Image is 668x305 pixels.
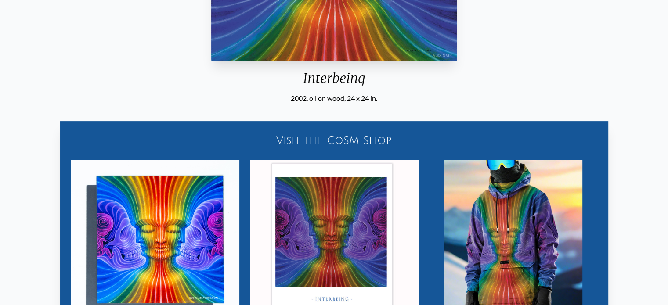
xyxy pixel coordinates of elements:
div: 2002, oil on wood, 24 x 24 in. [208,93,460,104]
div: Interbeing [208,70,460,93]
a: Visit the CoSM Shop [65,126,603,154]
